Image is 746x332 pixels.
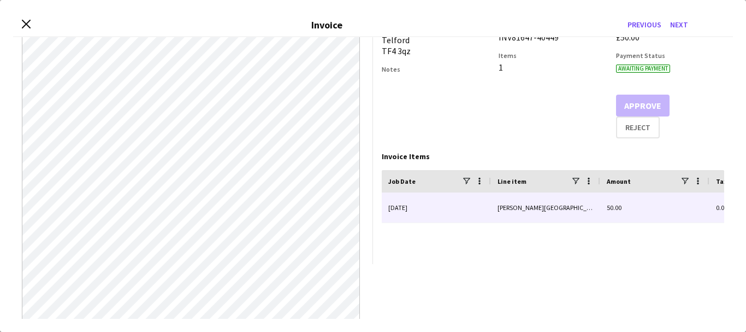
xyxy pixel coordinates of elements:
[623,16,666,33] button: Previous
[499,32,607,43] div: INV81647-40449
[607,177,631,185] span: Amount
[616,65,670,73] span: Awaiting payment
[499,62,607,73] div: 1
[666,16,692,33] button: Next
[311,19,342,31] h3: Invoice
[616,51,724,60] h3: Payment Status
[491,193,600,223] div: [PERSON_NAME][GEOGRAPHIC_DATA] & [GEOGRAPHIC_DATA] Virtual Training - Brand Ambassador (salary)
[499,51,607,60] h3: Items
[382,152,724,161] div: Invoice Items
[388,177,416,185] span: Job Date
[498,177,526,185] span: Line item
[616,32,724,43] div: £50.00
[382,65,490,73] h3: Notes
[616,117,660,138] button: Reject
[382,193,491,223] div: [DATE]
[716,177,727,185] span: Tax
[600,193,709,223] div: 50.00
